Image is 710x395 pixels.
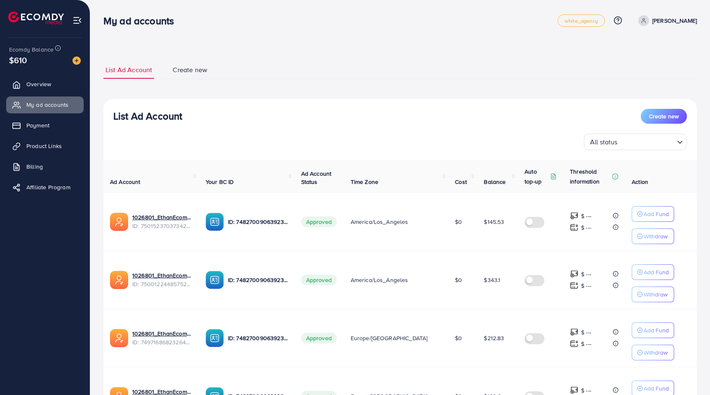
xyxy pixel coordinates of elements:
[570,270,579,278] img: top-up amount
[565,18,598,24] span: white_agency
[581,327,591,337] p: $ ---
[484,218,504,226] span: $145.53
[110,178,141,186] span: Ad Account
[132,329,192,338] a: 1026801_EthanEcom-DUYEN_1745570619350
[206,178,234,186] span: Your BC ID
[110,213,128,231] img: ic-ads-acc.e4c84228.svg
[570,386,579,395] img: top-up amount
[581,269,591,279] p: $ ---
[26,183,70,191] span: Affiliate Program
[26,142,62,150] span: Product Links
[632,206,674,222] button: Add Fund
[103,15,180,27] h3: My ad accounts
[228,217,288,227] p: ID: 7482700906392305672
[581,223,591,233] p: $ ---
[455,276,462,284] span: $0
[132,213,192,221] a: 1026801_EthanEcom-THU-US_1746584597542
[132,280,192,288] span: ID: 7500122448575234049
[632,228,674,244] button: Withdraw
[351,178,378,186] span: Time Zone
[301,169,332,186] span: Ad Account Status
[635,15,697,26] a: [PERSON_NAME]
[228,333,288,343] p: ID: 7482700906392305672
[6,179,84,195] a: Affiliate Program
[132,271,192,288] div: <span class='underline'>1026801_EthanEcom-DUYEN-US_1746258338528</span></br>7500122448575234049
[206,329,224,347] img: ic-ba-acc.ded83a64.svg
[132,213,192,230] div: <span class='underline'>1026801_EthanEcom-THU-US_1746584597542</span></br>7501523703734288385
[9,45,54,54] span: Ecomdy Balance
[351,218,408,226] span: America/Los_Angeles
[6,158,84,175] a: Billing
[26,121,49,129] span: Payment
[173,65,207,75] span: Create new
[644,267,669,277] p: Add Fund
[351,334,428,342] span: Europe/[GEOGRAPHIC_DATA]
[132,329,192,346] div: <span class='underline'>1026801_EthanEcom-DUYEN_1745570619350</span></br>7497168682326491153
[644,325,669,335] p: Add Fund
[652,16,697,26] p: [PERSON_NAME]
[228,275,288,285] p: ID: 7482700906392305672
[455,178,467,186] span: Cost
[301,275,337,285] span: Approved
[570,339,579,348] img: top-up amount
[351,276,408,284] span: America/Los_Angeles
[570,328,579,336] img: top-up amount
[570,212,579,220] img: top-up amount
[644,209,669,219] p: Add Fund
[6,76,84,92] a: Overview
[206,271,224,289] img: ic-ba-acc.ded83a64.svg
[584,134,687,150] div: Search for option
[132,338,192,346] span: ID: 7497168682326491153
[641,109,687,124] button: Create new
[110,329,128,347] img: ic-ads-acc.e4c84228.svg
[581,281,591,291] p: $ ---
[26,162,43,171] span: Billing
[8,12,64,24] img: logo
[558,14,605,27] a: white_agency
[644,231,668,241] p: Withdraw
[301,216,337,227] span: Approved
[644,383,669,393] p: Add Fund
[6,138,84,154] a: Product Links
[6,96,84,113] a: My ad accounts
[632,287,674,302] button: Withdraw
[581,211,591,221] p: $ ---
[455,218,462,226] span: $0
[632,264,674,280] button: Add Fund
[206,213,224,231] img: ic-ba-acc.ded83a64.svg
[620,134,674,148] input: Search for option
[110,271,128,289] img: ic-ads-acc.e4c84228.svg
[644,348,668,357] p: Withdraw
[113,110,182,122] h3: List Ad Account
[6,117,84,134] a: Payment
[632,178,648,186] span: Action
[132,222,192,230] span: ID: 7501523703734288385
[132,271,192,280] a: 1026801_EthanEcom-[PERSON_NAME]-US_1746258338528
[26,80,51,88] span: Overview
[644,289,668,299] p: Withdraw
[570,223,579,232] img: top-up amount
[73,16,82,25] img: menu
[484,334,504,342] span: $212.83
[632,345,674,360] button: Withdraw
[581,339,591,349] p: $ ---
[570,281,579,290] img: top-up amount
[570,167,610,186] p: Threshold information
[632,322,674,338] button: Add Fund
[525,167,548,186] p: Auto top-up
[73,56,81,65] img: image
[455,334,462,342] span: $0
[484,178,506,186] span: Balance
[9,54,27,66] span: $610
[484,276,500,284] span: $343.1
[26,101,68,109] span: My ad accounts
[649,112,679,120] span: Create new
[588,136,619,148] span: All status
[301,333,337,343] span: Approved
[105,65,152,75] span: List Ad Account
